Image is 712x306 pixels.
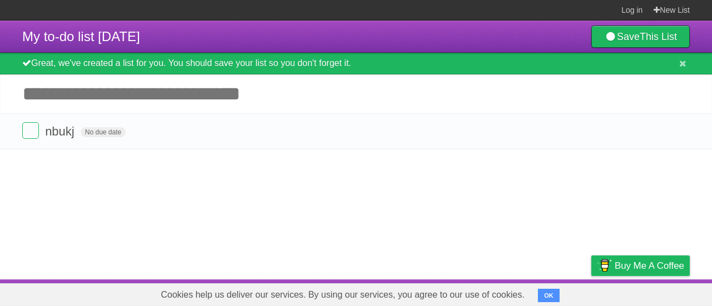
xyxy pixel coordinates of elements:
a: Privacy [577,282,606,303]
a: About [443,282,467,303]
button: OK [538,289,560,302]
span: Cookies help us deliver our services. By using our services, you agree to our use of cookies. [150,284,536,306]
a: Buy me a coffee [591,255,690,276]
span: nbukj [45,124,77,138]
a: Suggest a feature [620,282,690,303]
span: My to-do list [DATE] [22,29,140,44]
label: Done [22,122,39,139]
b: This List [640,31,677,42]
span: No due date [81,127,126,137]
img: Buy me a coffee [597,256,612,275]
a: SaveThis List [591,26,690,48]
a: Terms [539,282,563,303]
a: Developers [480,282,525,303]
span: Buy me a coffee [615,256,684,275]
